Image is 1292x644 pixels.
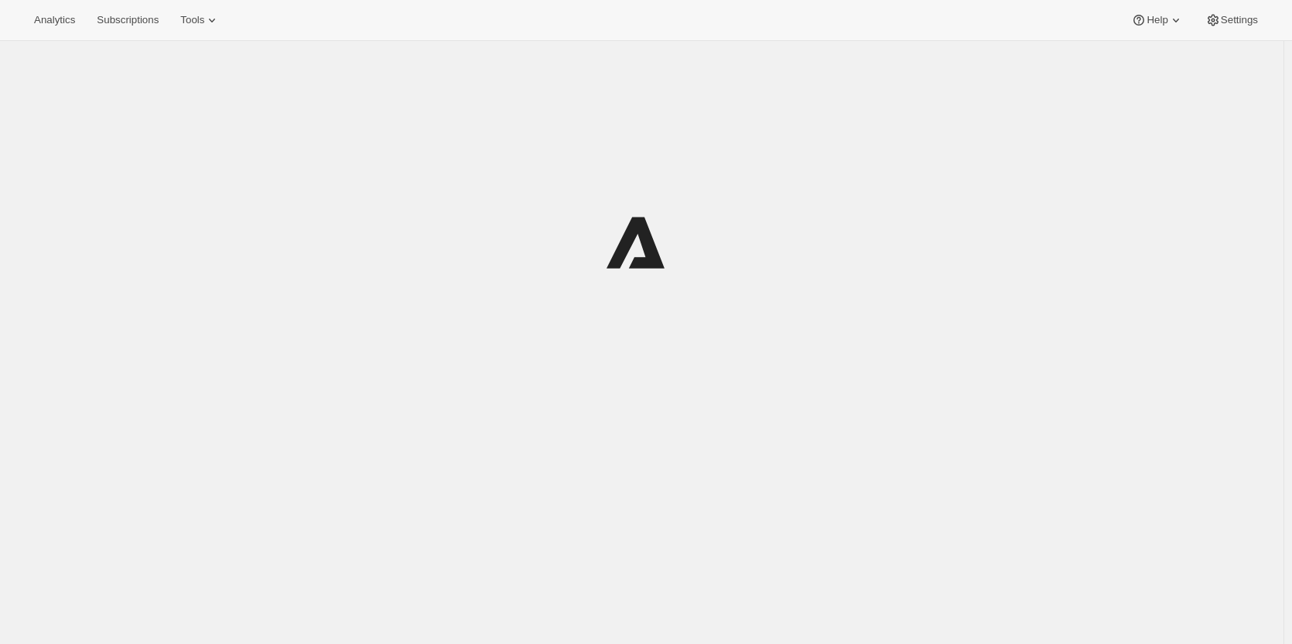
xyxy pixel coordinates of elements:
span: Analytics [34,14,75,26]
button: Subscriptions [87,9,168,31]
span: Settings [1221,14,1258,26]
button: Help [1122,9,1192,31]
button: Settings [1196,9,1267,31]
span: Subscriptions [97,14,159,26]
button: Tools [171,9,229,31]
span: Help [1147,14,1167,26]
span: Tools [180,14,204,26]
button: Analytics [25,9,84,31]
